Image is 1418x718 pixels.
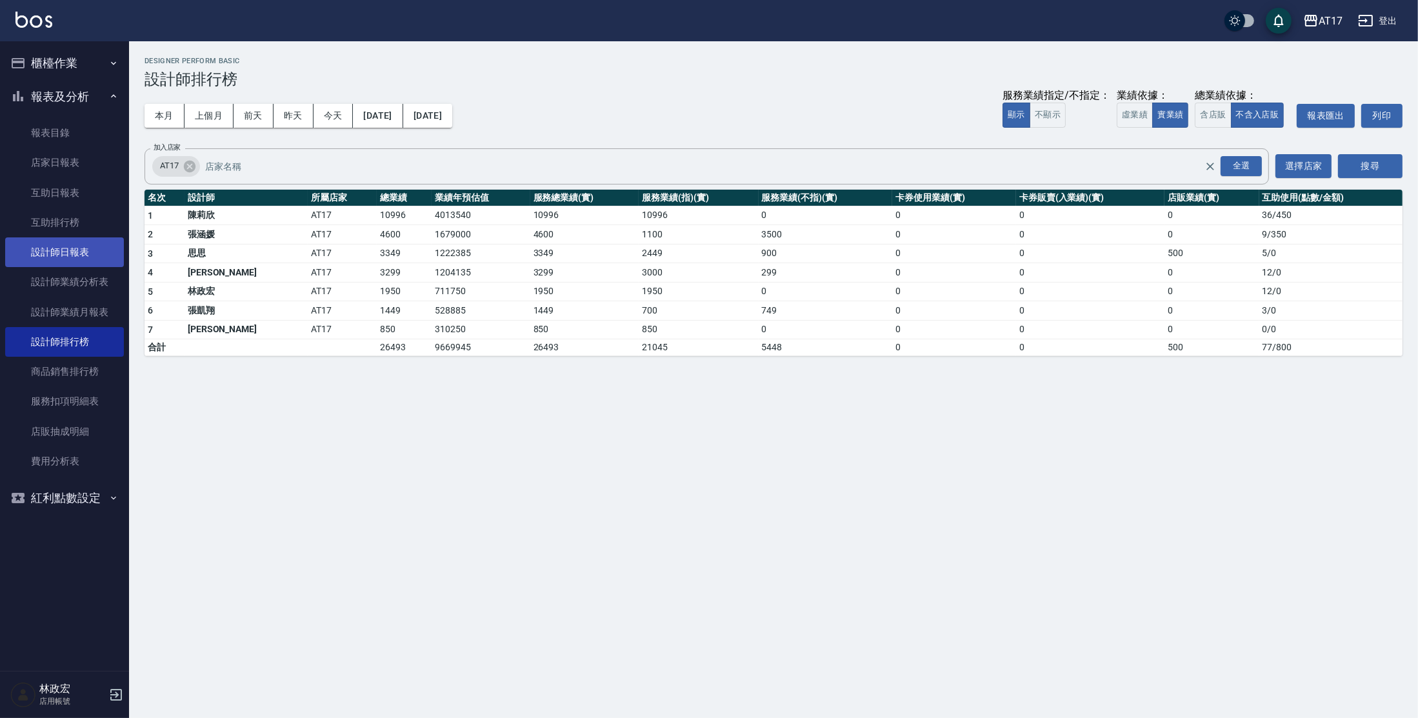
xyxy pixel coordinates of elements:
a: 店家日報表 [5,148,124,177]
button: 虛業績 [1117,103,1153,128]
th: 卡券使用業績(實) [892,190,1016,206]
td: 500 [1164,339,1259,356]
a: 報表目錄 [5,118,124,148]
td: [PERSON_NAME] [185,263,308,283]
td: 12 / 0 [1259,263,1403,283]
td: 1222385 [432,244,530,263]
td: 850 [530,320,639,339]
td: 900 [759,244,893,263]
button: 實業績 [1152,103,1188,128]
button: [DATE] [353,104,403,128]
a: 設計師排行榜 [5,327,124,357]
td: 0 [1164,263,1259,283]
td: 9669945 [432,339,530,356]
td: 528885 [432,301,530,321]
a: 設計師業績分析表 [5,267,124,297]
td: [PERSON_NAME] [185,320,308,339]
td: 0 [1016,225,1164,244]
td: 1679000 [432,225,530,244]
td: AT17 [308,225,377,244]
th: 服務總業績(實) [530,190,639,206]
td: 1204135 [432,263,530,283]
button: [DATE] [403,104,452,128]
td: 1449 [377,301,432,321]
a: 費用分析表 [5,446,124,476]
th: 業績年預估值 [432,190,530,206]
td: 0 [892,339,1016,356]
td: 77 / 800 [1259,339,1403,356]
button: 不顯示 [1030,103,1066,128]
div: AT17 [1319,13,1343,29]
td: 299 [759,263,893,283]
td: 12 / 0 [1259,282,1403,301]
td: 合計 [145,339,185,356]
td: 0 [1016,282,1164,301]
td: 711750 [432,282,530,301]
div: 全選 [1221,156,1262,176]
span: 1 [148,210,153,221]
span: 2 [148,229,153,239]
td: 林政宏 [185,282,308,301]
td: 850 [377,320,432,339]
td: 36 / 450 [1259,206,1403,225]
td: AT17 [308,244,377,263]
button: 本月 [145,104,185,128]
button: Clear [1201,157,1219,175]
a: 設計師業績月報表 [5,297,124,327]
h5: 林政宏 [39,683,105,695]
td: AT17 [308,282,377,301]
td: 0 [759,320,893,339]
button: 今天 [314,104,354,128]
button: 登出 [1353,9,1403,33]
td: AT17 [308,263,377,283]
div: 服務業績指定/不指定： [1003,89,1110,103]
button: 紅利點數設定 [5,481,124,515]
span: 4 [148,267,153,277]
td: 310250 [432,320,530,339]
td: 陳莉欣 [185,206,308,225]
td: 0 [759,282,893,301]
td: 10996 [639,206,758,225]
table: a dense table [145,190,1403,357]
td: 0 [892,320,1016,339]
td: 500 [1164,244,1259,263]
div: 總業績依據： [1195,89,1290,103]
td: AT17 [308,206,377,225]
td: 1950 [530,282,639,301]
a: 互助排行榜 [5,208,124,237]
button: 前天 [234,104,274,128]
a: 商品銷售排行榜 [5,357,124,386]
td: 0 [1016,244,1164,263]
button: 昨天 [274,104,314,128]
td: 4600 [530,225,639,244]
button: 報表及分析 [5,80,124,114]
button: 顯示 [1003,103,1030,128]
button: 搜尋 [1338,154,1403,178]
td: 1950 [639,282,758,301]
td: 1100 [639,225,758,244]
th: 名次 [145,190,185,206]
td: 3299 [377,263,432,283]
button: Open [1218,154,1264,179]
td: 1449 [530,301,639,321]
td: 0 [1016,339,1164,356]
td: 3349 [530,244,639,263]
td: 4600 [377,225,432,244]
td: 10996 [530,206,639,225]
td: 思思 [185,244,308,263]
h2: Designer Perform Basic [145,57,1403,65]
img: Person [10,682,36,708]
td: 0 [1164,320,1259,339]
td: 0 [1016,301,1164,321]
th: 總業績 [377,190,432,206]
a: 設計師日報表 [5,237,124,267]
td: 3 / 0 [1259,301,1403,321]
button: AT17 [1298,8,1348,34]
div: 業績依據： [1117,89,1188,103]
a: 互助日報表 [5,178,124,208]
a: 店販抽成明細 [5,417,124,446]
td: 5448 [759,339,893,356]
td: 張凱翔 [185,301,308,321]
th: 所屬店家 [308,190,377,206]
td: 3000 [639,263,758,283]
